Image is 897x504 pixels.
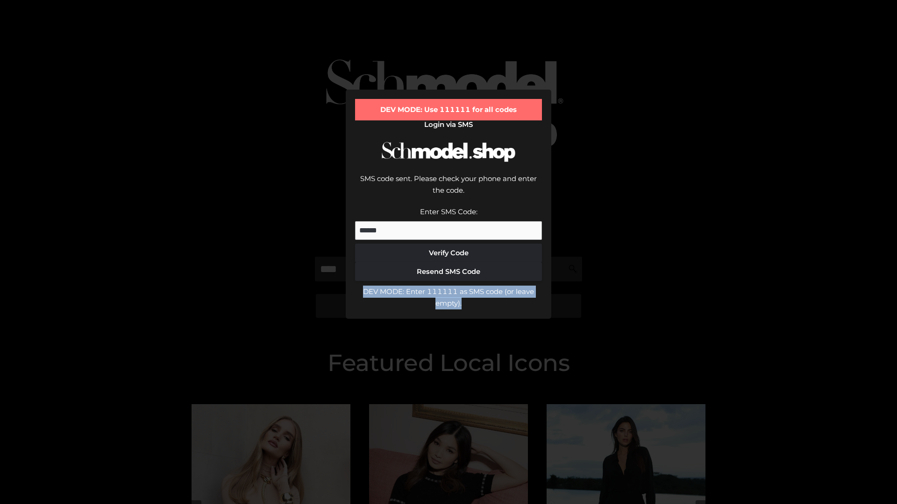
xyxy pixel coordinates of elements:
button: Verify Code [355,244,542,262]
h2: Login via SMS [355,120,542,129]
div: DEV MODE: Enter 111111 as SMS code (or leave empty). [355,286,542,309]
label: Enter SMS Code: [420,207,477,216]
div: SMS code sent. Please check your phone and enter the code. [355,173,542,206]
img: Schmodel Logo [378,133,519,170]
button: Resend SMS Code [355,262,542,281]
div: DEV MODE: Use 111111 for all codes [355,99,542,120]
